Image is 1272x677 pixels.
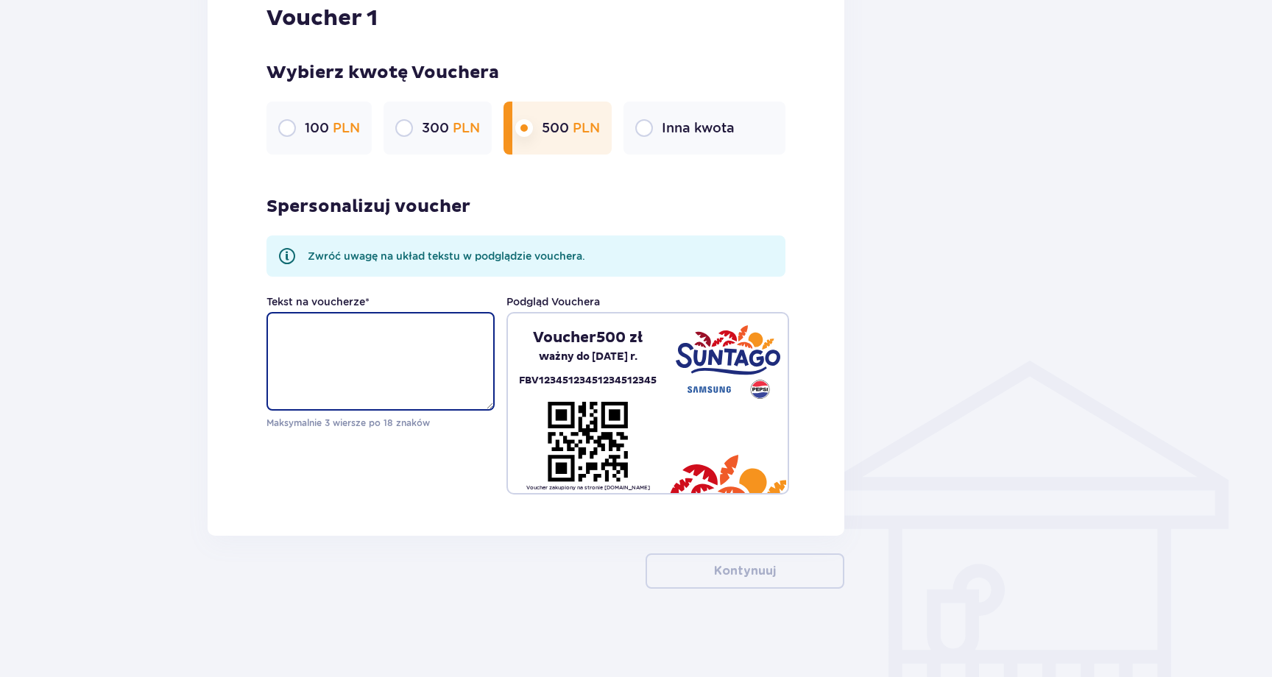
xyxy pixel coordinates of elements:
[266,294,370,309] label: Tekst na voucherze *
[308,249,585,263] p: Zwróć uwagę na układ tekstu w podglądzie vouchera.
[266,4,378,32] p: Voucher 1
[533,328,643,347] p: Voucher 500 zł
[305,119,360,137] p: 100
[526,484,650,492] p: Voucher zakupiony na stronie [DOMAIN_NAME]
[506,294,600,309] p: Podgląd Vouchera
[422,119,480,137] p: 300
[646,553,844,589] button: Kontynuuj
[573,120,600,135] span: PLN
[539,347,637,366] p: ważny do [DATE] r.
[266,196,470,218] p: Spersonalizuj voucher
[662,119,735,137] p: Inna kwota
[519,372,657,389] p: FBV12345123451234512345
[333,120,360,135] span: PLN
[542,119,600,137] p: 500
[714,563,776,579] p: Kontynuuj
[453,120,480,135] span: PLN
[266,417,495,430] p: Maksymalnie 3 wiersze po 18 znaków
[266,62,785,84] p: Wybierz kwotę Vouchera
[676,325,780,399] img: Suntago - Samsung - Pepsi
